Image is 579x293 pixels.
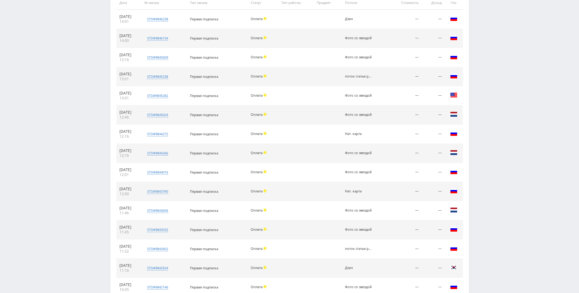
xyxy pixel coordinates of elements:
[119,77,139,81] div: 13:01
[345,209,372,212] div: Фото со звездой
[119,153,139,158] div: 12:16
[345,151,372,155] div: Фото со звездой
[119,268,139,273] div: 11:16
[147,36,168,41] div: std#9846154
[422,48,445,67] td: —
[264,113,267,116] span: Холд
[190,74,218,79] span: Первая подписка
[450,91,457,99] img: usa.png
[422,144,445,163] td: —
[119,148,139,153] div: [DATE]
[450,264,457,271] img: kor.png
[190,151,218,155] span: Первая подписка
[389,163,422,182] td: —
[389,259,422,278] td: —
[251,150,263,155] span: Оплата
[264,285,267,288] span: Холд
[119,172,139,177] div: 12:01
[147,93,168,98] div: std#9845282
[147,74,168,79] div: std#9845238
[119,244,139,249] div: [DATE]
[389,48,422,67] td: —
[251,16,263,21] span: Оплата
[389,125,422,144] td: —
[422,125,445,144] td: —
[190,55,218,60] span: Первая подписка
[147,208,168,213] div: std#9843656
[450,283,457,290] img: rus.png
[147,266,168,271] div: std#9842924
[450,226,457,233] img: rus.png
[345,266,372,270] div: Дзен
[389,144,422,163] td: —
[345,17,372,21] div: Дзен
[264,247,267,250] span: Холд
[119,249,139,254] div: 11:32
[190,208,218,213] span: Первая подписка
[251,93,263,98] span: Оплата
[147,112,168,117] div: std#9845024
[119,167,139,172] div: [DATE]
[264,94,267,97] span: Холд
[450,111,457,118] img: nld.png
[119,115,139,120] div: 12:46
[450,187,457,195] img: rus.png
[264,266,267,269] span: Холд
[251,112,263,117] span: Оплата
[251,265,263,270] span: Оплата
[119,96,139,101] div: 13:01
[147,285,168,290] div: std#9842146
[119,187,139,191] div: [DATE]
[264,132,267,135] span: Холд
[450,206,457,214] img: nld.png
[264,74,267,78] span: Холд
[450,245,457,252] img: rus.png
[389,10,422,29] td: —
[119,19,139,24] div: 14:01
[422,240,445,259] td: —
[450,34,457,41] img: rus.png
[251,189,263,193] span: Оплата
[119,211,139,215] div: 11:46
[422,105,445,125] td: —
[450,149,457,156] img: nld.png
[264,55,267,58] span: Холд
[264,189,267,192] span: Холд
[450,15,457,22] img: rus.png
[389,201,422,220] td: —
[119,33,139,38] div: [DATE]
[264,151,267,154] span: Холд
[119,110,139,115] div: [DATE]
[147,17,168,22] div: std#9846238
[190,266,218,270] span: Первая подписка
[119,129,139,134] div: [DATE]
[119,191,139,196] div: 12:00
[119,14,139,19] div: [DATE]
[119,263,139,268] div: [DATE]
[345,170,372,174] div: Фото со звездой
[422,201,445,220] td: —
[450,168,457,175] img: rus.png
[345,113,372,117] div: Фото со звездой
[345,132,372,136] div: Нат. карта
[119,38,139,43] div: 14:00
[147,227,168,232] div: std#9843532
[147,132,168,136] div: std#9844272
[264,17,267,20] span: Холд
[190,112,218,117] span: Первая подписка
[422,259,445,278] td: —
[190,285,218,289] span: Первая подписка
[422,67,445,86] td: —
[389,67,422,86] td: —
[422,220,445,240] td: —
[389,105,422,125] td: —
[119,91,139,96] div: [DATE]
[389,86,422,105] td: —
[147,170,168,175] div: std#9844016
[389,220,422,240] td: —
[190,36,218,40] span: Первая подписка
[264,209,267,212] span: Холд
[345,285,372,289] div: Фото со звездой
[389,29,422,48] td: —
[119,282,139,287] div: [DATE]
